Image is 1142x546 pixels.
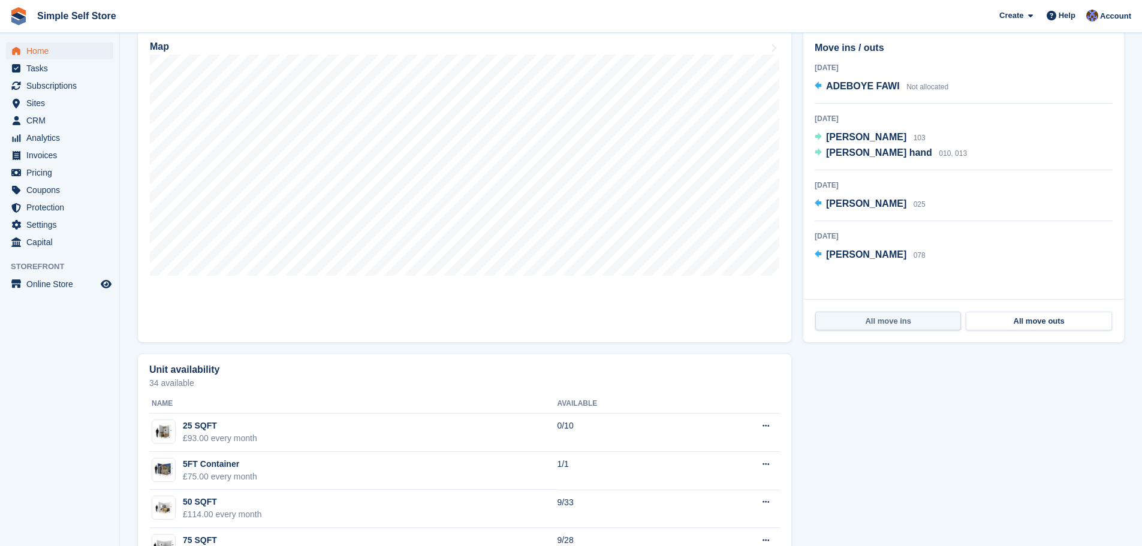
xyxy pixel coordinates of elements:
[6,216,113,233] a: menu
[11,261,119,273] span: Storefront
[26,182,98,198] span: Coupons
[26,129,98,146] span: Analytics
[6,95,113,111] a: menu
[183,470,257,483] div: £75.00 every month
[1059,10,1075,22] span: Help
[815,146,967,161] a: [PERSON_NAME] hand 010, 013
[815,62,1113,73] div: [DATE]
[26,234,98,251] span: Capital
[999,10,1023,22] span: Create
[6,276,113,292] a: menu
[26,199,98,216] span: Protection
[914,200,926,209] span: 025
[826,249,906,260] span: [PERSON_NAME]
[26,112,98,129] span: CRM
[6,164,113,181] a: menu
[6,234,113,251] a: menu
[149,364,219,375] h2: Unit availability
[6,129,113,146] a: menu
[183,458,257,470] div: 5FT Container
[6,112,113,129] a: menu
[183,432,257,445] div: £93.00 every month
[26,43,98,59] span: Home
[815,130,926,146] a: [PERSON_NAME] 103
[10,7,28,25] img: stora-icon-8386f47178a22dfd0bd8f6a31ec36ba5ce8667c1dd55bd0f319d3a0aa187defe.svg
[826,132,906,142] span: [PERSON_NAME]
[183,420,257,432] div: 25 SQFT
[6,199,113,216] a: menu
[138,31,791,342] a: Map
[32,6,121,26] a: Simple Self Store
[6,147,113,164] a: menu
[152,499,175,517] img: 50-sqft-unit%20(1).jpg
[152,423,175,441] img: 25-sqft-unit%20(1).jpg
[914,134,926,142] span: 103
[183,508,262,521] div: £114.00 every month
[966,312,1111,331] a: All move outs
[26,216,98,233] span: Settings
[6,182,113,198] a: menu
[152,461,175,478] img: 5%20sq%20ft%20container.jpg
[815,180,1113,191] div: [DATE]
[914,251,926,260] span: 078
[815,113,1113,124] div: [DATE]
[1100,10,1131,22] span: Account
[26,95,98,111] span: Sites
[26,276,98,292] span: Online Store
[939,149,967,158] span: 010, 013
[6,43,113,59] a: menu
[6,77,113,94] a: menu
[26,147,98,164] span: Invoices
[183,496,262,508] div: 50 SQFT
[557,452,694,490] td: 1/1
[6,60,113,77] a: menu
[826,198,906,209] span: [PERSON_NAME]
[815,248,926,263] a: [PERSON_NAME] 078
[26,60,98,77] span: Tasks
[557,414,694,452] td: 0/10
[826,81,900,91] span: ADEBOYE FAWI
[557,394,694,414] th: Available
[815,312,961,331] a: All move ins
[815,79,948,95] a: ADEBOYE FAWI Not allocated
[815,197,926,212] a: [PERSON_NAME] 025
[99,277,113,291] a: Preview store
[26,164,98,181] span: Pricing
[815,231,1113,242] div: [DATE]
[826,147,932,158] span: [PERSON_NAME] hand
[150,41,169,52] h2: Map
[1086,10,1098,22] img: Sharon Hughes
[815,41,1113,55] h2: Move ins / outs
[906,83,948,91] span: Not allocated
[149,394,557,414] th: Name
[149,379,780,387] p: 34 available
[557,490,694,528] td: 9/33
[26,77,98,94] span: Subscriptions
